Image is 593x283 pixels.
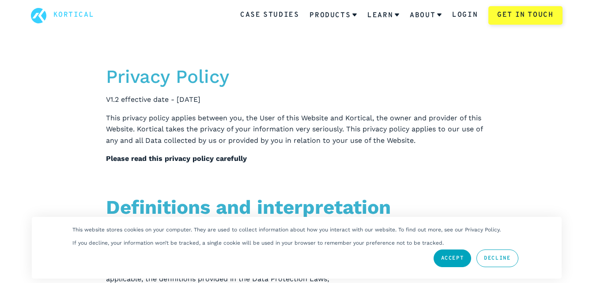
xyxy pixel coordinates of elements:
[72,240,444,246] p: If you decline, your information won’t be tracked, a single cookie will be used in your browser t...
[106,193,487,222] h2: Definitions and interpretation
[106,94,487,105] p: V1.2 effective date - [DATE]
[452,10,478,21] a: Login
[488,6,562,25] a: Get in touch
[106,154,247,163] strong: Please read this privacy policy carefully
[410,4,442,27] a: About
[310,4,357,27] a: Products
[476,249,518,267] a: Decline
[106,63,487,90] h1: Privacy Policy
[53,10,94,21] a: Kortical
[240,10,299,21] a: Case Studies
[106,112,487,146] p: This privacy policy applies between you, the User of this Website and Kortical, the owner and pro...
[367,4,399,27] a: Learn
[434,249,472,267] a: Accept
[72,227,501,233] p: This website stores cookies on your computer. They are used to collect information about how you ...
